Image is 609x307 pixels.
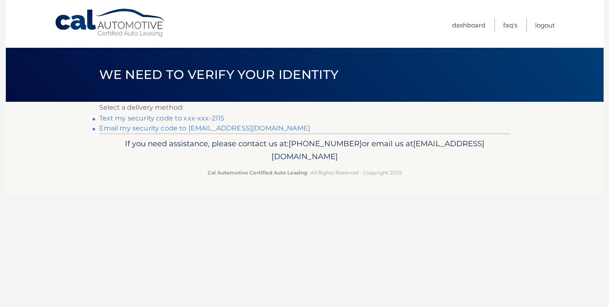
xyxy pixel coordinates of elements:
[54,8,166,38] a: Cal Automotive
[289,139,362,148] span: [PHONE_NUMBER]
[99,124,311,132] a: Email my security code to [EMAIL_ADDRESS][DOMAIN_NAME]
[99,102,510,113] p: Select a delivery method:
[535,18,555,32] a: Logout
[99,114,225,122] a: Text my security code to xxx-xxx-2115
[105,168,505,177] p: - All Rights Reserved - Copyright 2025
[208,169,307,176] strong: Cal Automotive Certified Auto Leasing
[503,18,517,32] a: FAQ's
[105,137,505,164] p: If you need assistance, please contact us at: or email us at
[99,67,339,82] span: We need to verify your identity
[452,18,485,32] a: Dashboard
